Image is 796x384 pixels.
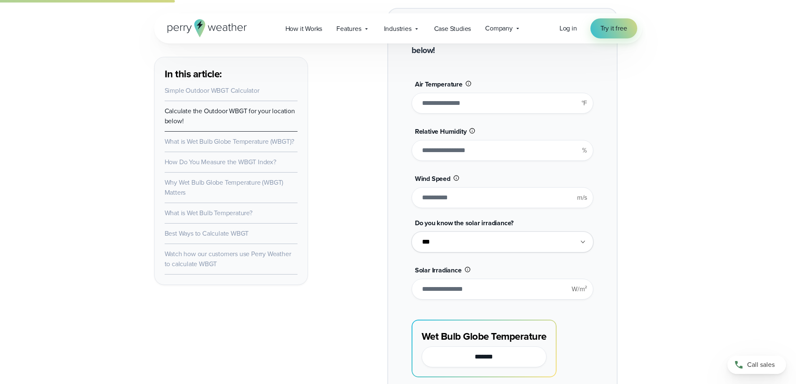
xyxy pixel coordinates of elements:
span: Do you know the solar irradiance? [415,218,514,228]
a: Call sales [727,356,786,374]
span: Company [485,23,513,33]
a: How Do You Measure the WBGT Index? [165,157,276,167]
a: Calculate the Outdoor WBGT for your location below! [165,106,295,126]
span: Case Studies [434,24,471,34]
a: Log in [559,23,577,33]
span: Solar Irradiance [415,265,462,275]
span: Features [336,24,361,34]
span: Call sales [747,360,775,370]
span: Air Temperature [415,79,463,89]
span: Industries [384,24,412,34]
a: Watch how our customers use Perry Weather to calculate WBGT [165,249,291,269]
a: Case Studies [427,20,478,37]
a: What is Wet Bulb Globe Temperature (WBGT)? [165,137,295,146]
span: Relative Humidity [415,127,467,136]
span: Try it free [600,23,627,33]
a: What is Wet Bulb Temperature? [165,208,252,218]
a: Try it free [590,18,637,38]
a: Simple Outdoor WBGT Calculator [165,86,259,95]
span: Wind Speed [415,174,450,183]
h3: In this article: [165,67,298,81]
h2: Calculate the Outdoor WBGT for your location below! [412,32,593,56]
a: How it Works [278,20,330,37]
a: Best Ways to Calculate WBGT [165,229,249,238]
span: How it Works [285,24,323,34]
a: Why Wet Bulb Globe Temperature (WBGT) Matters [165,178,284,197]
